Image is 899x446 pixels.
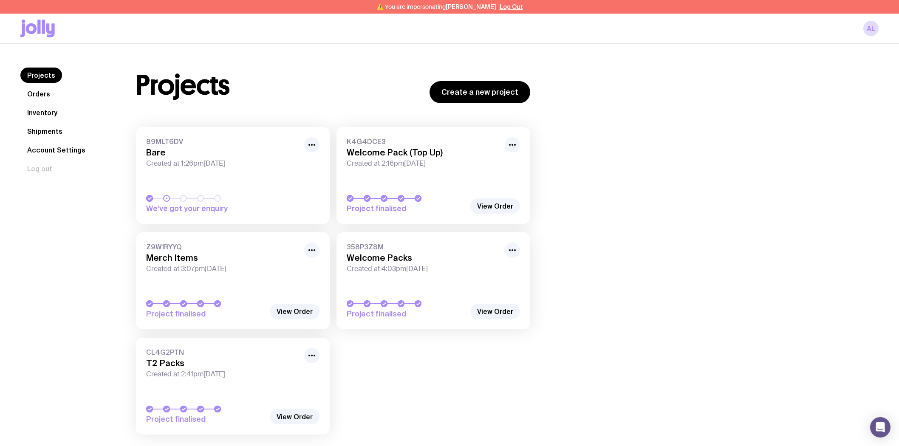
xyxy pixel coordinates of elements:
[863,21,879,36] a: AL
[870,417,891,438] div: Open Intercom Messenger
[270,304,319,319] a: View Order
[470,198,520,214] a: View Order
[20,105,64,120] a: Inventory
[347,243,500,251] span: 358P3Z8M
[20,86,57,102] a: Orders
[146,203,265,214] span: We’ve got your enquiry
[20,161,59,176] button: Log out
[146,370,299,378] span: Created at 2:41pm[DATE]
[136,232,330,329] a: Z9W1RYYQMerch ItemsCreated at 3:07pm[DATE]Project finalised
[347,137,500,146] span: K4G4DCE3
[146,243,299,251] span: Z9W1RYYQ
[146,265,299,273] span: Created at 3:07pm[DATE]
[146,147,299,158] h3: Bare
[336,127,530,224] a: K4G4DCE3Welcome Pack (Top Up)Created at 2:16pm[DATE]Project finalised
[146,348,299,356] span: CL4G2PTN
[347,203,466,214] span: Project finalised
[347,309,466,319] span: Project finalised
[20,68,62,83] a: Projects
[146,137,299,146] span: 89MLT6DV
[20,124,69,139] a: Shipments
[347,159,500,168] span: Created at 2:16pm[DATE]
[146,358,299,368] h3: T2 Packs
[146,159,299,168] span: Created at 1:26pm[DATE]
[270,409,319,424] a: View Order
[500,3,523,10] button: Log Out
[376,3,496,10] span: ⚠️ You are impersonating
[470,304,520,319] a: View Order
[446,3,496,10] span: [PERSON_NAME]
[430,81,530,103] a: Create a new project
[336,232,530,329] a: 358P3Z8MWelcome PacksCreated at 4:03pm[DATE]Project finalised
[347,253,500,263] h3: Welcome Packs
[136,127,330,224] a: 89MLT6DVBareCreated at 1:26pm[DATE]We’ve got your enquiry
[146,414,265,424] span: Project finalised
[146,309,265,319] span: Project finalised
[347,265,500,273] span: Created at 4:03pm[DATE]
[347,147,500,158] h3: Welcome Pack (Top Up)
[136,338,330,435] a: CL4G2PTNT2 PacksCreated at 2:41pm[DATE]Project finalised
[146,253,299,263] h3: Merch Items
[136,72,230,99] h1: Projects
[20,142,92,158] a: Account Settings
